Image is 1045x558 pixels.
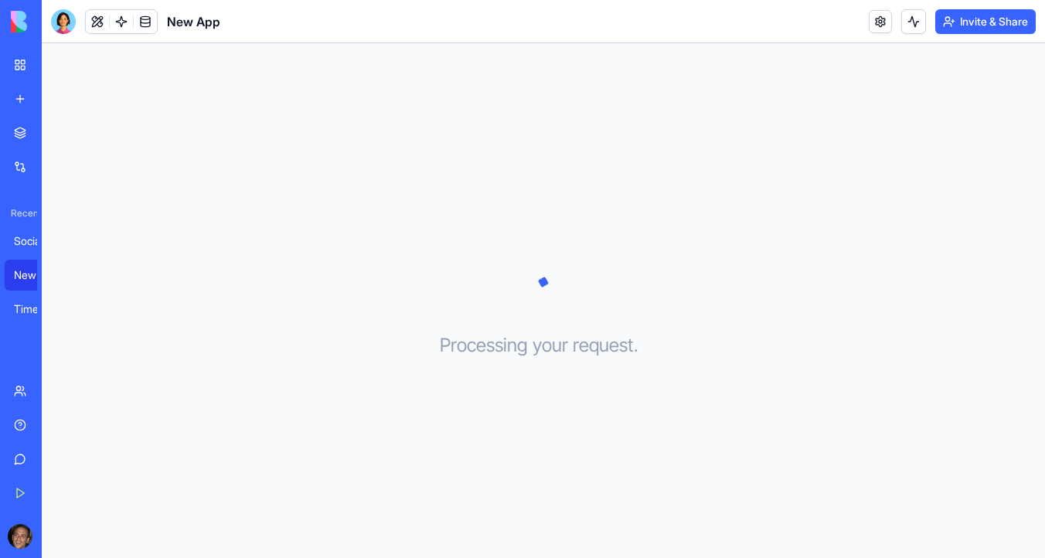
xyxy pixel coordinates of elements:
button: Invite & Share [935,9,1036,34]
a: New App [5,260,66,291]
span: Recent [5,207,37,219]
div: New App [14,267,57,283]
a: TimeTracker Pro [5,294,66,325]
img: logo [11,11,107,32]
a: Social Media Content Generator [5,226,66,257]
span: New App [167,12,220,31]
div: TimeTracker Pro [14,301,57,317]
span: . [634,333,638,358]
h3: Processing your request [440,333,648,358]
img: ACg8ocKwlY-G7EnJG7p3bnYwdp_RyFFHyn9MlwQjYsG_56ZlydI1TXjL_Q=s96-c [8,524,32,549]
div: Social Media Content Generator [14,233,57,249]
